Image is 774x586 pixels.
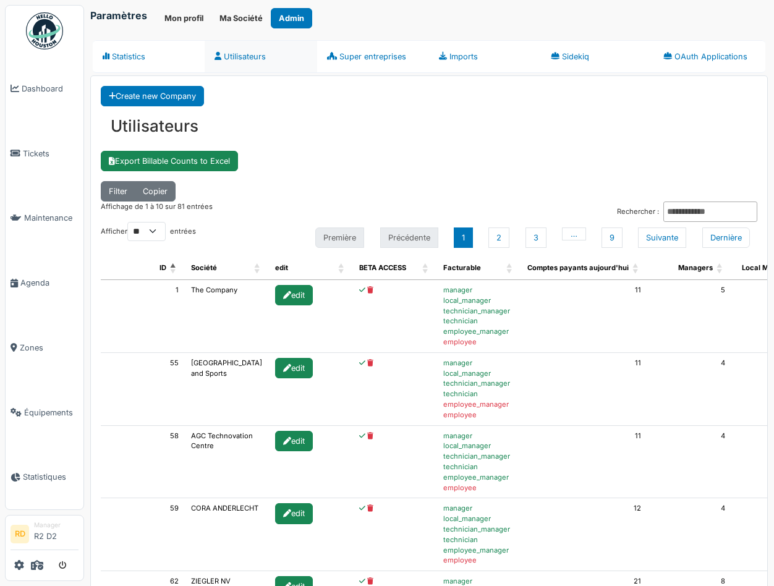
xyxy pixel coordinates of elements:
div: local_manager [443,441,515,451]
span: Facturable: Activate to sort [506,257,514,279]
div: local_manager [443,295,515,306]
div: manager [443,503,515,514]
td: [GEOGRAPHIC_DATA] and Sports [185,353,269,426]
button: Copier [135,181,176,202]
a: Statistiques [6,445,83,510]
div: employee [443,555,515,566]
span: Copier [143,187,168,196]
td: 58 [101,426,185,499]
a: Export Billable Counts to Excel [101,151,238,171]
span: Filter [109,187,127,196]
div: local_manager [443,368,515,379]
td: 11 [521,426,647,499]
span: Tickets [23,148,79,159]
div: employee_manager [443,472,515,483]
div: technician [443,389,515,399]
span: edit [275,263,288,272]
a: Sidekiq [541,40,653,73]
span: ID [159,263,166,272]
div: employee_manager [443,545,515,556]
img: Badge_color-CXgf-gQk.svg [26,12,63,49]
div: employee_manager [443,399,515,410]
td: 1 [101,280,185,353]
select: Afficherentrées [127,222,166,241]
a: edit [275,509,315,517]
label: Afficher entrées [101,222,196,241]
a: Maintenance [6,186,83,251]
td: 5 [647,280,731,353]
span: Facturable [443,263,481,272]
a: Zones [6,315,83,380]
div: technician [443,316,515,326]
nav: pagination [307,223,757,252]
td: 4 [647,353,731,426]
span: Équipements [24,407,79,418]
div: technician_manager [443,451,515,462]
h6: Paramètres [90,10,147,22]
td: 11 [521,280,647,353]
div: manager [443,358,515,368]
a: Agenda [6,250,83,315]
div: Affichage de 1 à 10 sur 81 entrées [101,202,213,222]
button: 9 [602,227,623,248]
button: Admin [271,8,312,28]
button: 3 [525,227,546,248]
span: Comptes payants aujourd'hui: Activate to sort [632,257,640,279]
button: Next [638,227,686,248]
div: manager [443,431,515,441]
a: RD ManagerR2 D2 [11,520,79,550]
div: edit [275,358,313,378]
div: edit [275,431,313,451]
a: edit [275,436,315,444]
button: 2 [488,227,509,248]
td: 59 [101,498,185,571]
a: OAuth Applications [653,40,765,73]
div: Manager [34,520,79,530]
div: employee [443,410,515,420]
a: Équipements [6,380,83,445]
div: edit [275,285,313,305]
span: Statistiques [23,471,79,483]
div: technician [443,535,515,545]
td: 55 [101,353,185,426]
a: Imports [429,40,541,73]
div: technician_manager [443,378,515,389]
td: 12 [521,498,647,571]
button: Last [702,227,750,248]
span: BETA ACCESS [359,263,406,272]
div: employee_manager [443,326,515,337]
button: Mon profil [156,8,211,28]
a: Super entreprises [317,40,429,73]
button: … [562,227,586,240]
span: BETA ACCESS: Activate to sort [422,257,430,279]
span: translation missing: fr.user.managers [678,263,713,272]
td: AGC Technovation Centre [185,426,269,499]
div: technician [443,462,515,472]
div: employee [443,483,515,493]
li: RD [11,525,29,543]
td: CORA ANDERLECHT [185,498,269,571]
label: Rechercher : [617,206,659,217]
span: Agenda [20,277,79,289]
span: Maintenance [24,212,79,224]
a: Create new Company [101,86,204,106]
span: Dashboard [22,83,79,95]
span: edit: Activate to sort [338,257,346,279]
a: Dashboard [6,56,83,121]
button: 1 [454,227,473,248]
div: local_manager [443,514,515,524]
button: Ma Société [211,8,271,28]
a: Tickets [6,121,83,186]
button: Filter [101,181,135,202]
h3: Utilisateurs [101,106,757,145]
td: 4 [647,426,731,499]
a: edit [275,363,315,372]
span: Société [191,263,217,272]
div: technician_manager [443,306,515,316]
span: ID: Activate to invert sorting [170,257,177,279]
div: manager [443,285,515,295]
span: Comptes payants aujourd'hui [527,263,629,272]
